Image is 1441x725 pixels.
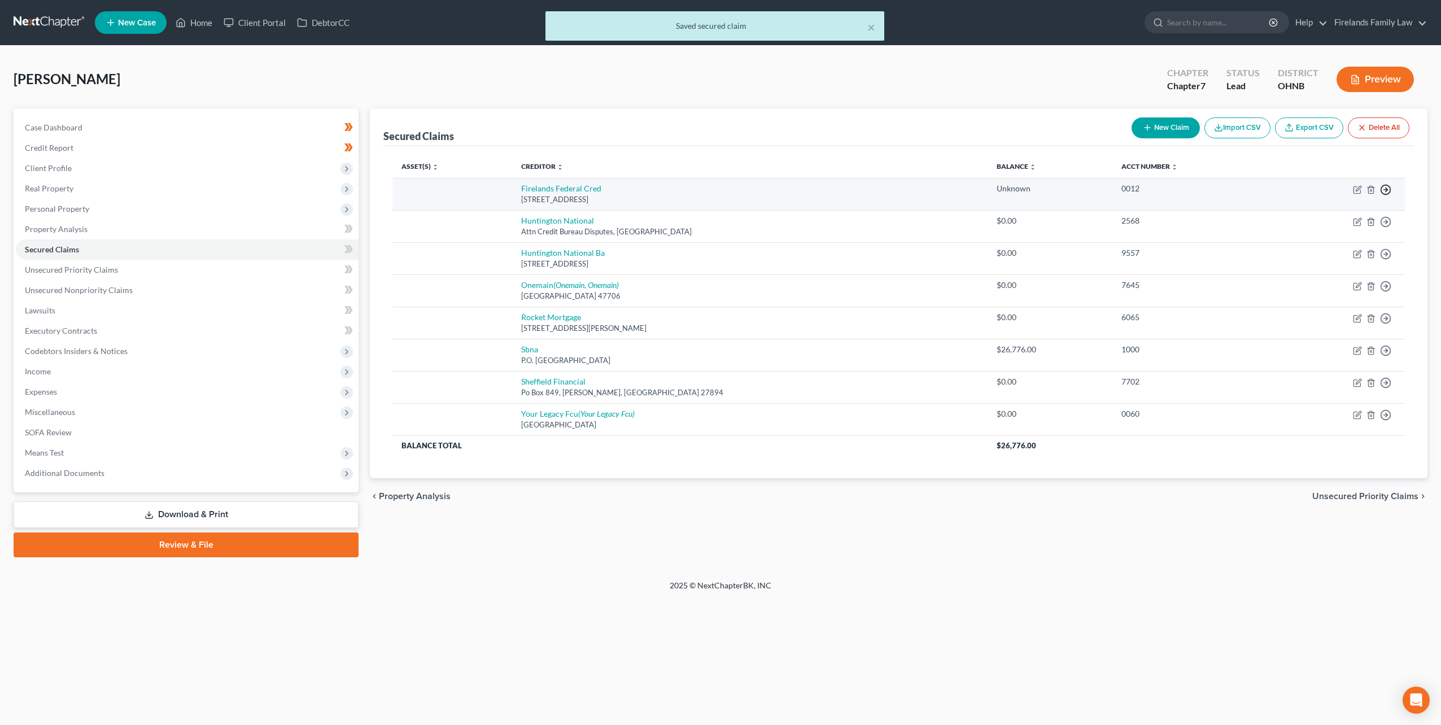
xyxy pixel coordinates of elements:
div: $0.00 [997,408,1103,420]
a: Case Dashboard [16,117,359,138]
a: Sheffield Financial [521,377,586,386]
button: × [867,20,875,34]
i: unfold_more [557,164,564,171]
span: Secured Claims [25,244,79,254]
div: 7645 [1121,279,1264,291]
a: Firelands Federal Cred [521,184,601,193]
a: Review & File [14,532,359,557]
div: 0060 [1121,408,1264,420]
button: Delete All [1348,117,1409,138]
a: Download & Print [14,501,359,528]
i: unfold_more [1029,164,1036,171]
div: $0.00 [997,376,1103,387]
span: Personal Property [25,204,89,213]
span: Additional Documents [25,468,104,478]
a: Balance unfold_more [997,162,1036,171]
a: Lawsuits [16,300,359,321]
a: Executory Contracts [16,321,359,341]
span: Expenses [25,387,57,396]
span: Codebtors Insiders & Notices [25,346,128,356]
a: Asset(s) unfold_more [401,162,439,171]
a: Creditor unfold_more [521,162,564,171]
span: Unsecured Priority Claims [1312,492,1418,501]
span: SOFA Review [25,427,72,437]
div: $26,776.00 [997,344,1103,355]
div: 0012 [1121,183,1264,194]
span: $26,776.00 [997,441,1036,450]
span: Income [25,366,51,376]
div: Attn Credit Bureau Disputes, [GEOGRAPHIC_DATA] [521,226,979,237]
div: Unknown [997,183,1103,194]
i: (Onemain, Onemain) [553,280,619,290]
div: $0.00 [997,279,1103,291]
button: Import CSV [1204,117,1270,138]
div: 2025 © NextChapterBK, INC [399,580,1042,600]
span: Real Property [25,184,73,193]
div: $0.00 [997,215,1103,226]
div: District [1278,67,1318,80]
div: Po Box 849, [PERSON_NAME], [GEOGRAPHIC_DATA] 27894 [521,387,979,398]
div: Saved secured claim [554,20,875,32]
div: [STREET_ADDRESS] [521,259,979,269]
div: 2568 [1121,215,1264,226]
span: Property Analysis [25,224,88,234]
div: Chapter [1167,80,1208,93]
a: Huntington National [521,216,594,225]
div: $0.00 [997,312,1103,323]
i: chevron_right [1418,492,1427,501]
span: Executory Contracts [25,326,97,335]
div: Secured Claims [383,129,454,143]
button: chevron_left Property Analysis [370,492,451,501]
span: Case Dashboard [25,123,82,132]
a: SOFA Review [16,422,359,443]
div: $0.00 [997,247,1103,259]
div: Chapter [1167,67,1208,80]
a: Acct Number unfold_more [1121,162,1178,171]
a: Huntington National Ba [521,248,605,257]
span: Client Profile [25,163,72,173]
a: Secured Claims [16,239,359,260]
span: Lawsuits [25,305,55,315]
button: Unsecured Priority Claims chevron_right [1312,492,1427,501]
a: Export CSV [1275,117,1343,138]
span: Unsecured Priority Claims [25,265,118,274]
button: New Claim [1132,117,1200,138]
div: [GEOGRAPHIC_DATA] [521,420,979,430]
span: 7 [1200,80,1206,91]
div: Status [1226,67,1260,80]
a: Your Legacy Fcu(Your Legacy Fcu) [521,409,635,418]
div: P.O. [GEOGRAPHIC_DATA] [521,355,979,366]
div: [STREET_ADDRESS] [521,194,979,205]
div: [GEOGRAPHIC_DATA] 47706 [521,291,979,302]
a: Onemain(Onemain, Onemain) [521,280,619,290]
span: Means Test [25,448,64,457]
span: Miscellaneous [25,407,75,417]
div: [STREET_ADDRESS][PERSON_NAME] [521,323,979,334]
i: unfold_more [1171,164,1178,171]
div: OHNB [1278,80,1318,93]
span: Property Analysis [379,492,451,501]
i: chevron_left [370,492,379,501]
div: 6065 [1121,312,1264,323]
div: 7702 [1121,376,1264,387]
span: [PERSON_NAME] [14,71,120,87]
div: 1000 [1121,344,1264,355]
span: Unsecured Nonpriority Claims [25,285,133,295]
a: Unsecured Nonpriority Claims [16,280,359,300]
a: Credit Report [16,138,359,158]
button: Preview [1337,67,1414,92]
th: Balance Total [392,435,988,456]
span: Credit Report [25,143,73,152]
i: unfold_more [432,164,439,171]
a: Unsecured Priority Claims [16,260,359,280]
a: Rocket Mortgage [521,312,581,322]
i: (Your Legacy Fcu) [578,409,635,418]
div: Lead [1226,80,1260,93]
div: Open Intercom Messenger [1403,687,1430,714]
div: 9557 [1121,247,1264,259]
a: Property Analysis [16,219,359,239]
a: Sbna [521,344,538,354]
